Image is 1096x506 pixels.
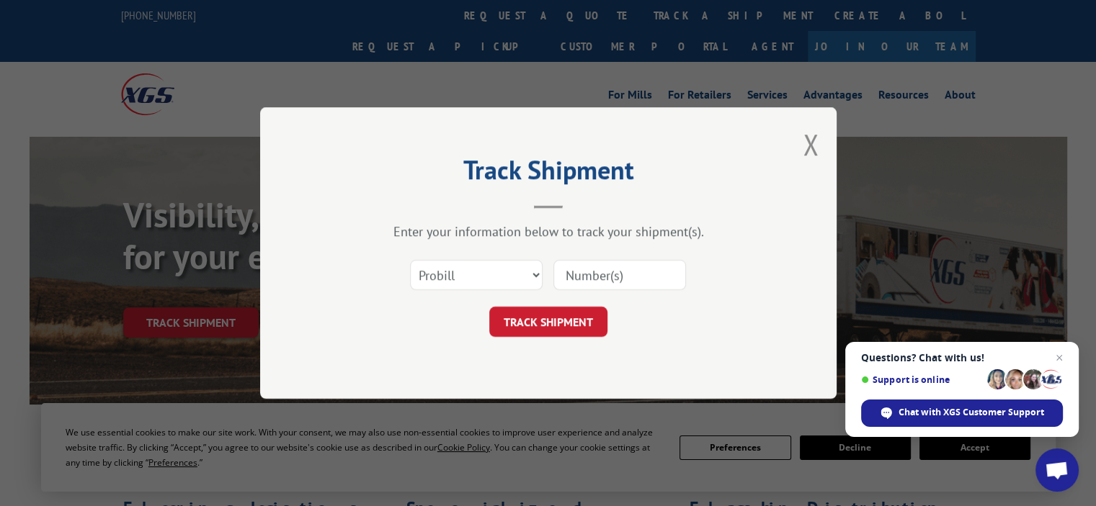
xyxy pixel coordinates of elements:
[1051,349,1068,366] span: Close chat
[861,352,1063,363] span: Questions? Chat with us!
[332,160,765,187] h2: Track Shipment
[861,399,1063,427] div: Chat with XGS Customer Support
[332,223,765,240] div: Enter your information below to track your shipment(s).
[553,260,686,290] input: Number(s)
[899,406,1044,419] span: Chat with XGS Customer Support
[861,374,982,385] span: Support is online
[803,125,819,163] button: Close modal
[1035,448,1079,492] div: Open chat
[489,307,607,337] button: TRACK SHIPMENT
